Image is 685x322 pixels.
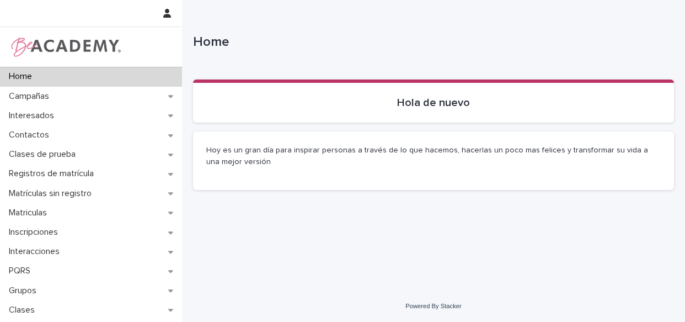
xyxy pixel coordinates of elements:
p: Clases de prueba [4,149,84,160]
p: Interacciones [4,246,68,257]
img: WPrjXfSUmiLcdUfaYY4Q [9,36,122,58]
p: Clases [4,305,44,315]
p: Inscripciones [4,227,67,237]
p: Matrículas sin registro [4,188,100,199]
p: Grupos [4,286,45,296]
p: Interesados [4,110,63,121]
p: Contactos [4,130,58,140]
p: PQRS [4,266,39,276]
p: Matriculas [4,208,56,218]
p: Home [193,34,670,50]
p: Hola de nuevo [206,96,661,109]
a: Powered By Stacker [405,303,461,309]
p: Campañas [4,91,58,102]
p: Registros de matrícula [4,168,103,179]
p: Hoy es un gran día para inspirar personas a través de lo que hacemos, hacerlas un poco mas felice... [206,145,661,168]
p: Home [4,71,41,82]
